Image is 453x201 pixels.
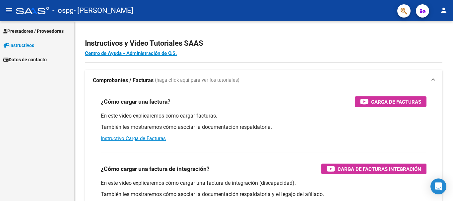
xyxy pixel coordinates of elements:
mat-expansion-panel-header: Comprobantes / Facturas (haga click aquí para ver los tutoriales) [85,70,442,91]
p: También les mostraremos cómo asociar la documentación respaldatoria y el legajo del afiliado. [101,191,426,198]
div: Open Intercom Messenger [430,178,446,194]
h3: ¿Cómo cargar una factura de integración? [101,164,210,174]
p: En este video explicaremos cómo cargar una factura de integración (discapacidad). [101,179,426,187]
a: Centro de Ayuda - Administración de O.S. [85,50,177,56]
h2: Instructivos y Video Tutoriales SAAS [85,37,442,50]
button: Carga de Facturas [355,96,426,107]
p: También les mostraremos cómo asociar la documentación respaldatoria. [101,124,426,131]
p: En este video explicaremos cómo cargar facturas. [101,112,426,120]
span: Carga de Facturas Integración [338,165,421,173]
span: Instructivos [3,42,34,49]
a: Instructivo Carga de Facturas [101,135,166,141]
span: Datos de contacto [3,56,47,63]
mat-icon: menu [5,6,13,14]
span: - ospg [52,3,74,18]
span: Carga de Facturas [371,98,421,106]
strong: Comprobantes / Facturas [93,77,154,84]
h3: ¿Cómo cargar una factura? [101,97,170,106]
mat-icon: person [440,6,448,14]
button: Carga de Facturas Integración [321,164,426,174]
span: Prestadores / Proveedores [3,27,64,35]
span: (haga click aquí para ver los tutoriales) [155,77,239,84]
span: - [PERSON_NAME] [74,3,133,18]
